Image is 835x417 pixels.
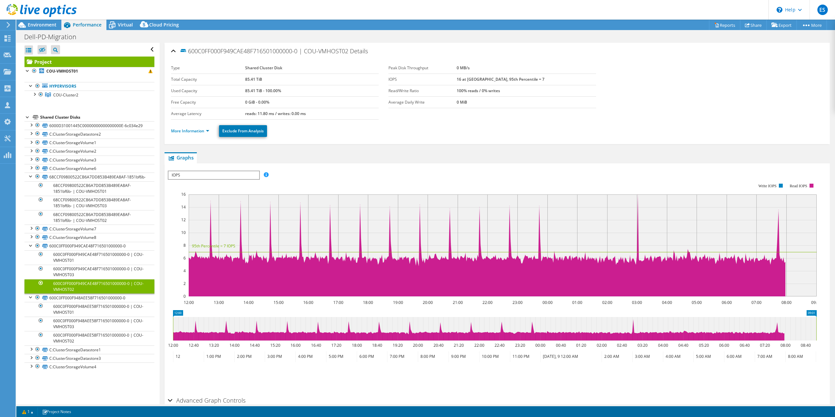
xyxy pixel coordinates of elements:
text: 14 [181,204,186,210]
text: 02:40 [617,342,627,348]
text: 00:00 [542,300,552,305]
a: Reports [709,20,740,30]
text: 02:00 [602,300,612,305]
text: 12:00 [183,300,194,305]
text: 05:20 [699,342,709,348]
text: 22:00 [482,300,492,305]
span: Cloud Pricing [149,22,179,28]
text: 00:00 [535,342,545,348]
b: 0 GiB - 0.00% [245,99,269,105]
b: 0 MB/s [457,65,470,71]
a: C:ClusterStorageVolume8 [24,233,154,242]
text: 07:00 [751,300,761,305]
text: 23:20 [515,342,525,348]
a: 600C0FF000F949CAE48F716501000000-0 | COU-VMHOST02 [24,279,154,293]
label: Used Capacity [171,88,245,94]
a: 600C0FF000F948AEE58F716501000000-0 | COU-VMHOST03 [24,317,154,331]
label: Type [171,65,245,71]
text: 18:00 [363,300,373,305]
text: 2 [183,281,186,286]
label: IOPS [388,76,457,83]
span: ES [817,5,828,15]
h1: Dell-PD-Migration [21,33,87,41]
a: COU-Cluster2 [24,91,154,99]
text: 17:00 [333,300,343,305]
a: C:ClusterStorageDatastore2 [24,130,154,138]
label: Average Latency [171,110,245,117]
text: 04:40 [678,342,688,348]
text: Read IOPS [790,184,807,188]
text: 03:20 [637,342,647,348]
a: 600C0FF000F949CAE48F716501000000-0 | COU-VMHOST01 [24,250,154,265]
text: 16:00 [303,300,313,305]
text: 06:40 [739,342,749,348]
text: 21:20 [453,342,464,348]
text: 18:40 [372,342,382,348]
span: COU-Cluster2 [53,92,78,98]
text: 15:20 [270,342,280,348]
label: Peak Disk Throughput [388,65,457,71]
text: 95th Percentile = 7 IOPS [192,243,235,249]
a: Export [766,20,797,30]
text: 01:00 [572,300,582,305]
text: 8 [183,242,186,248]
a: C:ClusterStorageVolume6 [24,164,154,173]
b: 0 MiB [457,99,467,105]
b: 85.41 TiB [245,76,262,82]
text: 20:40 [433,342,443,348]
text: 4 [183,268,186,274]
a: Hypervisors [24,82,154,91]
span: Environment [28,22,56,28]
text: 02:00 [596,342,607,348]
text: 22:40 [494,342,504,348]
text: 12:40 [188,342,198,348]
text: 20:00 [413,342,423,348]
text: 17:20 [331,342,341,348]
span: Virtual [118,22,133,28]
text: 08:00 [780,342,790,348]
text: 13:20 [209,342,219,348]
text: 12:00 [168,342,178,348]
text: 06:00 [719,342,729,348]
text: 15:00 [273,300,283,305]
text: 14:40 [249,342,260,348]
span: Graphs [168,154,194,161]
label: Average Daily Write [388,99,457,106]
text: 08:40 [800,342,811,348]
text: 06:00 [721,300,732,305]
text: 0 [183,293,186,299]
span: 600C0FF000F949CAE48F716501000000-0 | COU-VMHOST02 [180,47,348,55]
a: C:ClusterStorageDatastore1 [24,345,154,354]
b: 16 at [GEOGRAPHIC_DATA], 95th Percentile = 7 [457,76,544,82]
a: C:ClusterStorageVolume7 [24,225,154,233]
text: 23:00 [512,300,522,305]
a: More Information [171,128,209,134]
text: 04:00 [662,300,672,305]
a: COU-VMHOST01 [24,67,154,75]
text: 16 [181,192,186,197]
text: 07:20 [760,342,770,348]
a: More [796,20,827,30]
a: 600C0FF000F948AEE58F716501000000-0 | COU-VMHOST02 [24,331,154,345]
a: 600C0FF000F949CAE48F716501000000-0 [24,242,154,250]
label: Free Capacity [171,99,245,106]
a: C:ClusterStorageDatastore3 [24,354,154,362]
a: 68CCF09800522CB6A7DD853B489EA8AF-1851bf6b- | COU-VMHOST03 [24,196,154,210]
text: Write IOPS [758,184,777,188]
a: 6000D31001445C00000000000000000E-6c034e29 [24,121,154,130]
b: COU-VMHOST01 [46,68,78,74]
text: 01:20 [576,342,586,348]
a: C:ClusterStorageVolume4 [24,362,154,371]
text: 18:00 [352,342,362,348]
a: 1 [18,408,38,416]
a: Exclude From Analysis [219,125,267,137]
a: 68CCF09800522CB6A7DD853B489EA8AF-1851bf6b- | COU-VMHOST02 [24,210,154,225]
b: 100% reads / 0% writes [457,88,500,93]
text: 20:00 [422,300,433,305]
b: Shared Cluster Disk [245,65,282,71]
a: 68CCF09800522CB6A7DD853B489EA8AF-1851bf6b- [24,173,154,181]
a: C:ClusterStorageVolume1 [24,139,154,147]
text: 03:00 [632,300,642,305]
text: 14:00 [229,342,239,348]
text: 12 [181,217,186,223]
